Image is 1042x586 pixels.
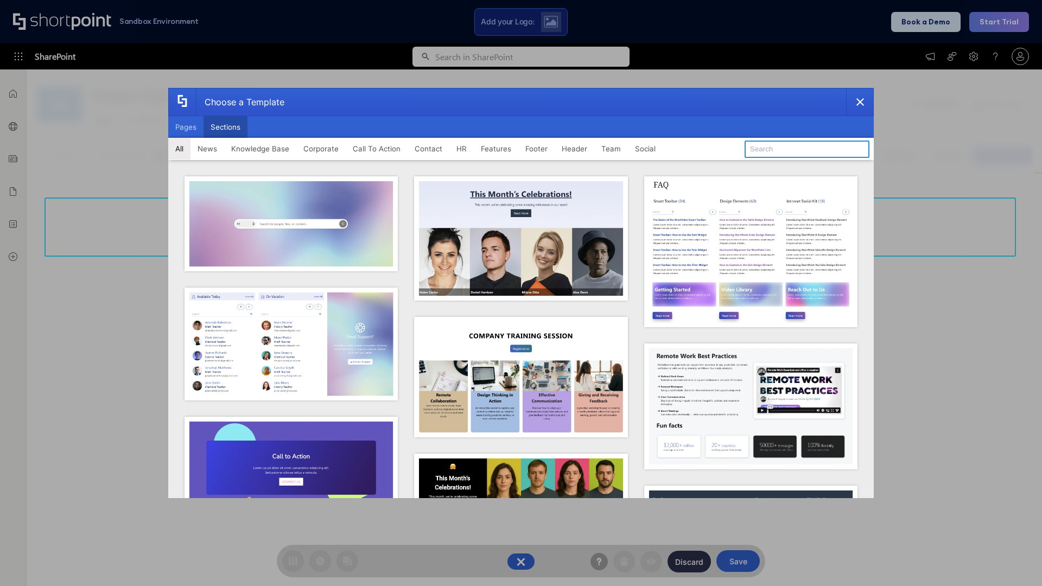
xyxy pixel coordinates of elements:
[594,138,628,160] button: Team
[745,141,869,158] input: Search
[196,88,284,116] div: Choose a Template
[190,138,224,160] button: News
[168,116,204,138] button: Pages
[346,138,408,160] button: Call To Action
[204,116,247,138] button: Sections
[168,88,874,498] div: template selector
[408,138,449,160] button: Contact
[988,534,1042,586] iframe: Chat Widget
[296,138,346,160] button: Corporate
[168,138,190,160] button: All
[518,138,555,160] button: Footer
[628,138,663,160] button: Social
[224,138,296,160] button: Knowledge Base
[449,138,474,160] button: HR
[555,138,594,160] button: Header
[474,138,518,160] button: Features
